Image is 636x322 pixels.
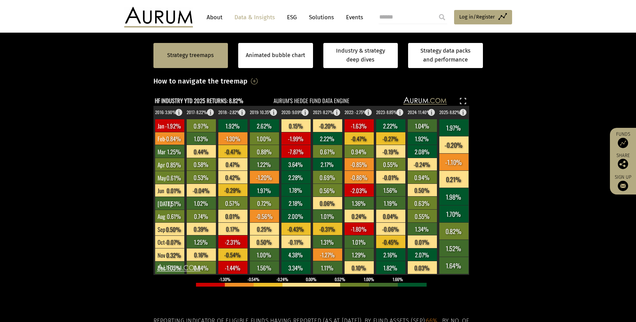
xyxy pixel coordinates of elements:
[613,131,633,148] a: Funds
[231,11,278,24] a: Data & Insights
[153,75,248,87] h3: How to navigate the treemap
[613,153,633,169] div: Share
[454,10,512,24] a: Log in/Register
[408,43,483,68] a: Strategy data packs and performance
[613,174,633,191] a: Sign up
[167,51,214,60] a: Strategy treemaps
[618,181,628,191] img: Sign up to our newsletter
[246,51,305,60] a: Animated bubble chart
[284,11,300,24] a: ESG
[305,11,337,24] a: Solutions
[618,138,628,148] img: Access Funds
[203,11,226,24] a: About
[323,43,398,68] a: Industry & strategy deep dives
[459,13,495,21] span: Log in/Register
[435,10,449,24] input: Submit
[124,7,193,27] img: Aurum
[343,11,363,24] a: Events
[618,159,628,169] img: Share this post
